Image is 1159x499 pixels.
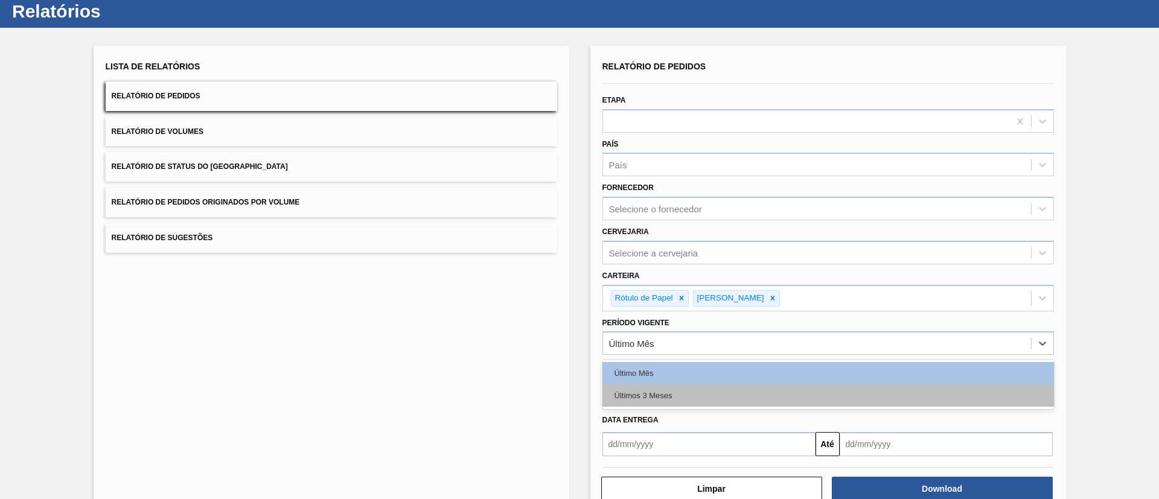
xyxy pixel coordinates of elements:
button: Relatório de Pedidos Originados por Volume [106,188,557,217]
label: Fornecedor [602,183,654,192]
h1: Relatórios [12,4,226,18]
label: Etapa [602,96,626,104]
div: Último Mês [602,362,1054,384]
div: Últimos 3 Meses [602,384,1054,407]
span: Relatório de Pedidos [112,92,200,100]
span: Lista de Relatórios [106,62,200,71]
div: Selecione o fornecedor [609,204,702,214]
span: Relatório de Pedidos Originados por Volume [112,198,300,206]
label: Período Vigente [602,319,669,327]
label: Cervejaria [602,227,649,236]
button: Relatório de Pedidos [106,81,557,111]
button: Até [816,432,840,456]
div: Último Mês [609,338,654,349]
span: Relatório de Volumes [112,127,203,136]
input: dd/mm/yyyy [602,432,816,456]
button: Relatório de Status do [GEOGRAPHIC_DATA] [106,152,557,182]
div: País [609,160,627,170]
input: dd/mm/yyyy [840,432,1053,456]
div: Rótulo de Papel [611,291,675,306]
span: Data Entrega [602,416,659,424]
span: Relatório de Status do [GEOGRAPHIC_DATA] [112,162,288,171]
div: [PERSON_NAME] [694,291,766,306]
label: Carteira [602,272,640,280]
button: Relatório de Sugestões [106,223,557,253]
span: Relatório de Pedidos [602,62,706,71]
div: Selecione a cervejaria [609,247,698,258]
span: Relatório de Sugestões [112,234,213,242]
label: País [602,140,619,148]
button: Relatório de Volumes [106,117,557,147]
